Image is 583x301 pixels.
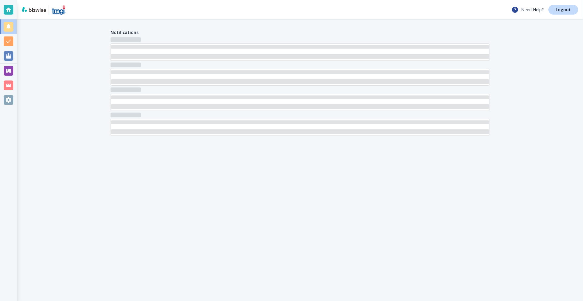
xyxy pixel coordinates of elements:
[556,8,571,12] p: Logout
[511,6,544,13] p: Need Help?
[22,7,46,12] img: bizwise
[111,29,138,36] h4: Notifications
[548,5,578,15] a: Logout
[51,5,66,15] img: TMGI HAZMAT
